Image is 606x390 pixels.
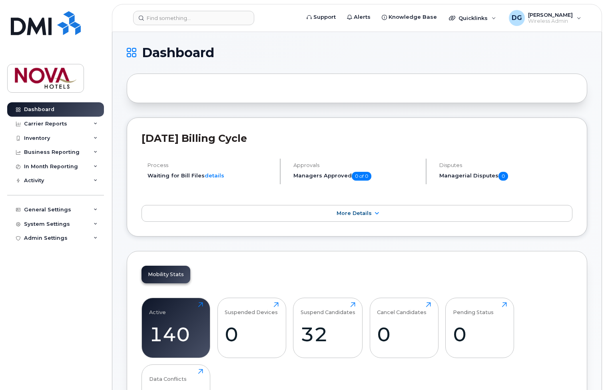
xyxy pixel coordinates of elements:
[337,210,372,216] span: More Details
[205,172,224,179] a: details
[142,132,572,144] h2: [DATE] Billing Cycle
[439,172,572,181] h5: Managerial Disputes
[352,172,371,181] span: 0 of 0
[149,302,166,315] div: Active
[453,322,507,346] div: 0
[301,302,355,315] div: Suspend Candidates
[439,162,572,168] h4: Disputes
[498,172,508,181] span: 0
[453,302,494,315] div: Pending Status
[301,302,355,353] a: Suspend Candidates32
[377,302,431,353] a: Cancel Candidates0
[142,47,214,59] span: Dashboard
[148,162,273,168] h4: Process
[293,172,419,181] h5: Managers Approved
[293,162,419,168] h4: Approvals
[453,302,507,353] a: Pending Status0
[225,322,279,346] div: 0
[301,322,355,346] div: 32
[377,322,431,346] div: 0
[149,302,203,353] a: Active140
[149,322,203,346] div: 140
[225,302,279,353] a: Suspended Devices0
[148,172,273,179] li: Waiting for Bill Files
[377,302,427,315] div: Cancel Candidates
[225,302,278,315] div: Suspended Devices
[149,369,187,382] div: Data Conflicts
